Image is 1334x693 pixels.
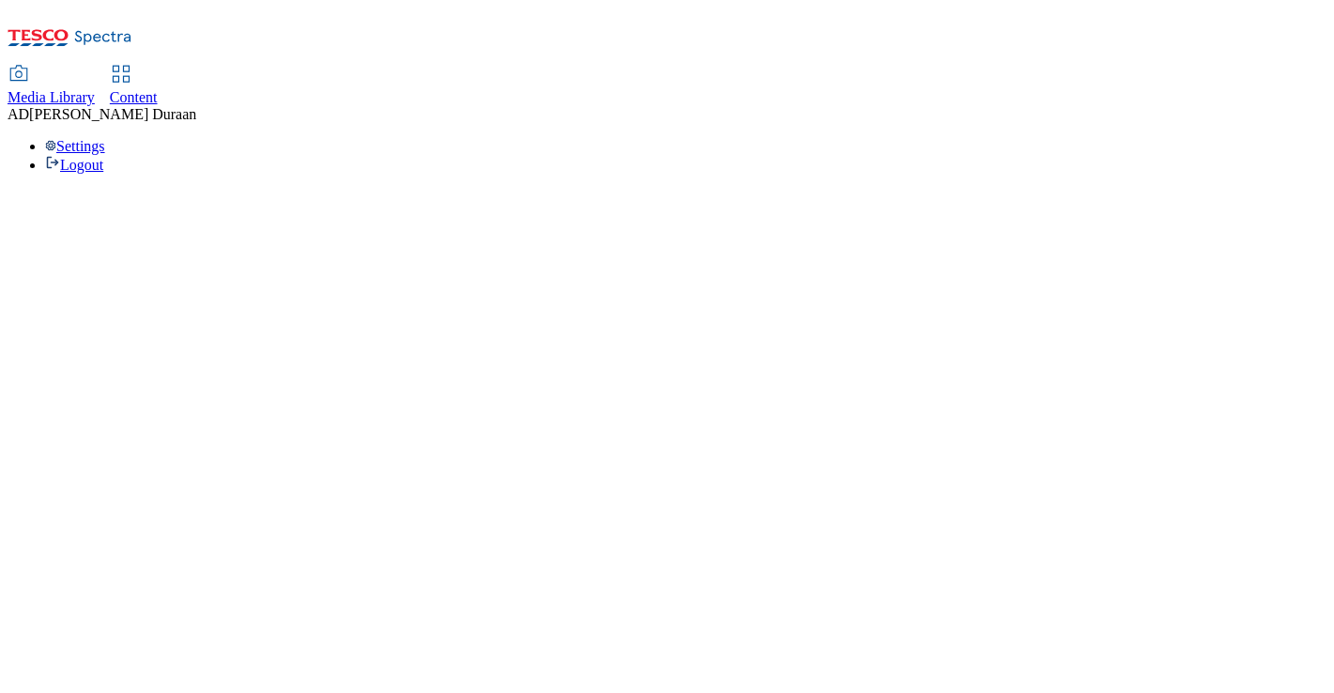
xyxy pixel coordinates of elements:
a: Logout [45,157,103,173]
a: Content [110,67,158,106]
span: [PERSON_NAME] Duraan [29,106,196,122]
span: Content [110,89,158,105]
span: AD [8,106,29,122]
a: Media Library [8,67,95,106]
a: Settings [45,138,105,154]
span: Media Library [8,89,95,105]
